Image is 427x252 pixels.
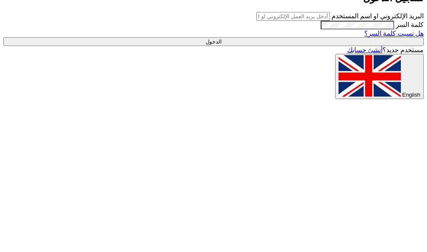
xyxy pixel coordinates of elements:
[347,46,383,53] a: أنشئ حسابك
[3,37,424,46] input: الدخول
[335,54,424,99] button: English
[339,55,401,97] img: en-US.png
[331,12,424,19] label: البريد الإلكتروني او اسم المستخدم
[3,46,424,54] div: مستخدم جديد؟
[396,21,424,28] label: كلمة السر
[402,92,420,98] span: English
[256,12,330,21] input: أدخل بريد العمل الإلكتروني او اسم المستخدم الخاص بك ...
[364,30,424,37] a: هل نسيت كلمة السر؟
